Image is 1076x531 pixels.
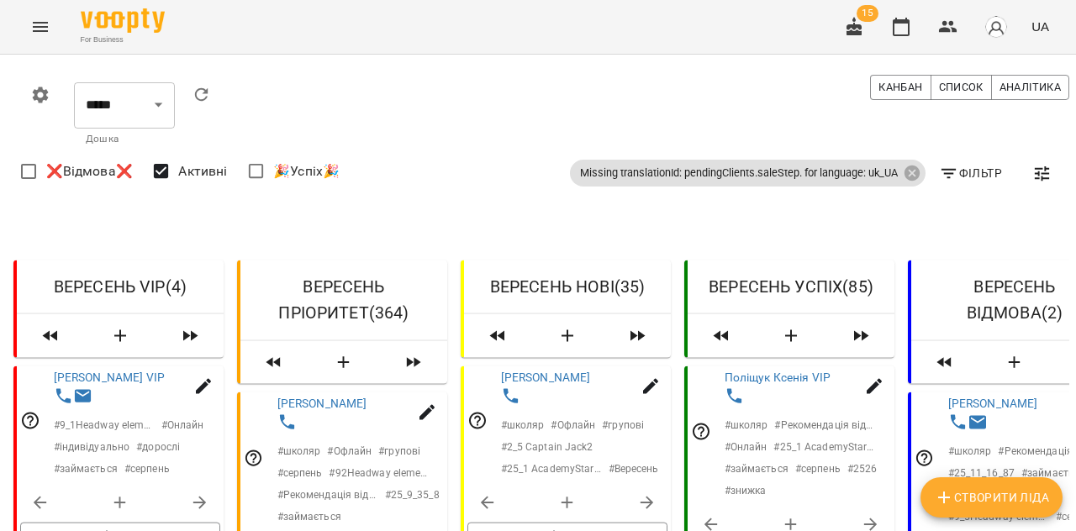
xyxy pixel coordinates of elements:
button: UA [1025,11,1056,42]
span: Missing translationId: pendingClients.saleStep. for language: uk_UA [570,166,908,181]
p: # школяр [277,444,321,459]
h6: ВЕРЕСЕНЬ ПРІОРИТЕТ ( 364 ) [254,274,434,327]
p: # 92Headway elementary present simple [329,465,430,481]
p: # школяр [948,444,992,459]
p: # Онлайн [161,418,204,433]
span: 🎉Успіх🎉 [273,161,340,181]
svg: Відповідальний співробітник не заданий [20,411,40,431]
span: Пересунути лідів з колонки [834,321,888,351]
p: # школяр [501,418,545,433]
a: [PERSON_NAME] [501,371,591,384]
span: Фільтр [939,163,1002,183]
p: # 2526 [847,461,878,476]
span: Пересунути лідів з колонки [247,348,301,378]
button: Канбан [870,75,931,100]
p: # Офлайн [327,444,372,459]
span: ❌Відмова❌ [46,161,133,181]
p: # 2_5 Captain Jack2 [501,439,593,455]
h6: ВЕРЕСЕНЬ НОВІ ( 35 ) [477,274,657,300]
p: # 25_11_16_87 [948,465,1015,481]
button: Список [931,75,992,100]
p: # серпень [795,461,841,476]
p: # займається [54,461,118,476]
p: # 9_5Headway elementary waswere [948,509,1049,524]
span: Пересунути лідів з колонки [918,348,972,378]
p: # Рекомендація від друзів знайомих тощо [277,487,378,502]
p: # Онлайн [725,439,767,455]
button: Аналітика [991,75,1069,100]
span: UA [1031,18,1049,35]
p: # Вересень [609,461,659,476]
span: 15 [857,5,878,22]
span: Пересунути лідів з колонки [471,321,525,351]
span: Список [939,78,984,97]
span: Активні [178,161,227,181]
p: # займається [277,509,341,524]
span: For Business [81,34,165,45]
a: [PERSON_NAME] [277,397,367,410]
p: # Офлайн [551,418,595,433]
p: # групові [378,444,420,459]
span: Аналітика [1000,78,1061,97]
p: # Рекомендація від друзів знайомих тощо [774,418,875,433]
svg: Відповідальний співробітник не заданий [691,422,711,442]
svg: Відповідальний співробітник не заданий [244,448,264,468]
p: # знижка [725,483,767,498]
button: Створити Ліда [978,348,1051,378]
button: Створити Ліда [920,477,1063,518]
div: Missing translationId: pendingClients.saleStep. for language: uk_UA [570,160,926,187]
p: # 25_1 AcademyStars1People to be [773,439,874,455]
p: # дорослі [136,439,180,455]
span: Канбан [878,78,922,97]
p: # серпень [277,465,323,481]
img: avatar_s.png [984,15,1008,39]
button: Створити Ліда [84,321,156,351]
a: Поліщук Ксенія VIP [725,371,831,384]
span: Пересунути лідів з колонки [163,321,217,351]
span: Пересунути лідів з колонки [694,321,748,351]
button: Фільтр [932,158,1009,188]
p: # школяр [725,418,768,433]
p: # серпень [124,461,170,476]
p: # займається [725,461,789,476]
p: # 25_9_35_8 [385,487,440,502]
button: Menu [20,7,61,47]
p: # групові [602,418,644,433]
svg: Відповідальний співробітник не заданий [915,448,935,468]
span: Пересунути лідів з колонки [610,321,664,351]
p: # індивідуально [54,439,130,455]
span: Створити Ліда [934,487,1049,507]
span: Пересунути лідів з колонки [387,348,440,378]
p: # 25_1 AcademyStars1People to be [501,461,602,476]
span: Пересунути лідів з колонки [24,321,77,351]
button: Створити Ліда [531,321,604,351]
h6: ВЕРЕСЕНЬ УСПІХ ( 85 ) [701,274,881,300]
a: [PERSON_NAME] VIP [54,371,166,384]
p: # 9_1Headway elementary to be [54,418,155,433]
a: [PERSON_NAME] [948,397,1038,410]
p: Дошка [86,131,163,148]
h6: ВЕРЕСЕНЬ VIP ( 4 ) [30,274,210,300]
img: Voopty Logo [81,8,165,33]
